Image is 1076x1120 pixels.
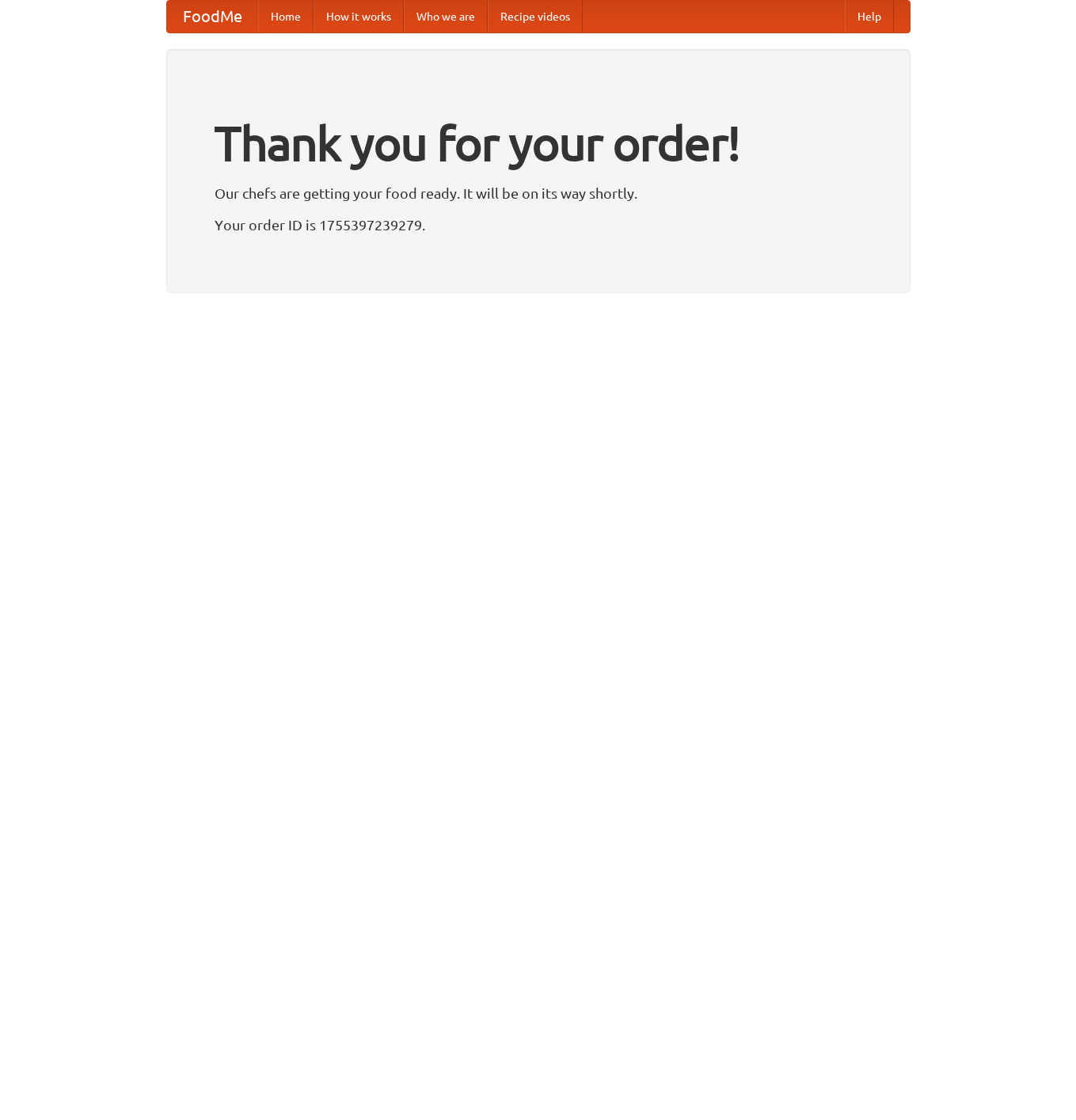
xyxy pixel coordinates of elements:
a: Help [845,1,894,32]
a: FoodMe [167,1,258,32]
a: Home [258,1,314,32]
a: Recipe videos [488,1,583,32]
p: Our chefs are getting your food ready. It will be on its way shortly. [215,181,862,205]
a: Who we are [404,1,488,32]
p: Your order ID is 1755397239279. [215,213,862,237]
a: How it works [314,1,404,32]
h1: Thank you for your order! [215,105,862,181]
